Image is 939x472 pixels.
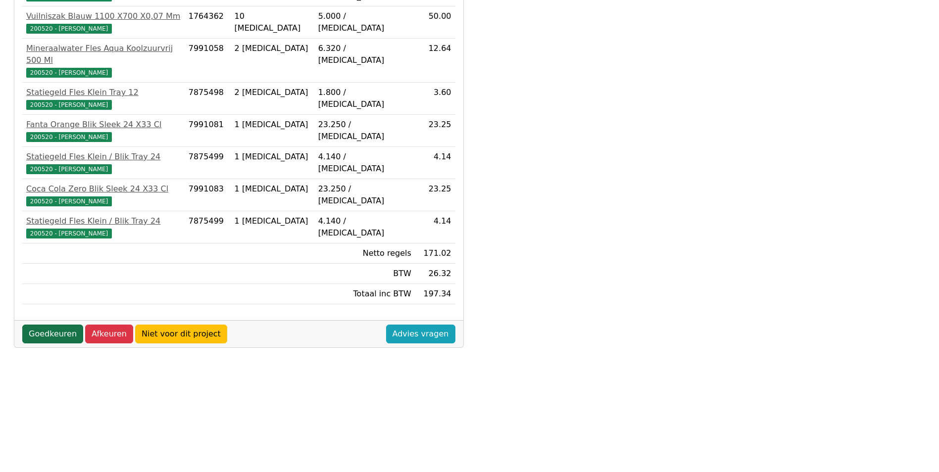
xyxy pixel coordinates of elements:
[185,179,231,211] td: 7991083
[235,119,310,131] div: 1 [MEDICAL_DATA]
[26,119,181,142] a: Fanta Orange Blik Sleek 24 X33 Cl200520 - [PERSON_NAME]
[314,264,415,284] td: BTW
[235,215,310,227] div: 1 [MEDICAL_DATA]
[26,215,181,227] div: Statiegeld Fles Klein / Blik Tray 24
[185,115,231,147] td: 7991081
[386,325,455,343] a: Advies vragen
[318,10,411,34] div: 5.000 / [MEDICAL_DATA]
[415,243,455,264] td: 171.02
[26,24,112,34] span: 200520 - [PERSON_NAME]
[318,215,411,239] div: 4.140 / [MEDICAL_DATA]
[314,243,415,264] td: Netto regels
[185,6,231,39] td: 1764362
[415,6,455,39] td: 50.00
[26,100,112,110] span: 200520 - [PERSON_NAME]
[415,39,455,83] td: 12.64
[235,183,310,195] div: 1 [MEDICAL_DATA]
[318,43,411,66] div: 6.320 / [MEDICAL_DATA]
[415,147,455,179] td: 4.14
[415,211,455,243] td: 4.14
[235,151,310,163] div: 1 [MEDICAL_DATA]
[26,10,181,22] div: Vuilniszak Blauw 1100 X700 X0,07 Mm
[26,119,181,131] div: Fanta Orange Blik Sleek 24 X33 Cl
[185,147,231,179] td: 7875499
[26,151,181,163] div: Statiegeld Fles Klein / Blik Tray 24
[26,229,112,238] span: 200520 - [PERSON_NAME]
[318,183,411,207] div: 23.250 / [MEDICAL_DATA]
[135,325,227,343] a: Niet voor dit project
[26,43,181,66] div: Mineraalwater Fles Aqua Koolzuurvrij 500 Ml
[185,211,231,243] td: 7875499
[318,151,411,175] div: 4.140 / [MEDICAL_DATA]
[26,196,112,206] span: 200520 - [PERSON_NAME]
[26,87,181,110] a: Statiegeld Fles Klein Tray 12200520 - [PERSON_NAME]
[26,164,112,174] span: 200520 - [PERSON_NAME]
[185,83,231,115] td: 7875498
[415,115,455,147] td: 23.25
[26,215,181,239] a: Statiegeld Fles Klein / Blik Tray 24200520 - [PERSON_NAME]
[318,87,411,110] div: 1.800 / [MEDICAL_DATA]
[26,87,181,98] div: Statiegeld Fles Klein Tray 12
[26,132,112,142] span: 200520 - [PERSON_NAME]
[415,179,455,211] td: 23.25
[235,10,310,34] div: 10 [MEDICAL_DATA]
[22,325,83,343] a: Goedkeuren
[26,151,181,175] a: Statiegeld Fles Klein / Blik Tray 24200520 - [PERSON_NAME]
[26,183,181,195] div: Coca Cola Zero Blik Sleek 24 X33 Cl
[415,83,455,115] td: 3.60
[26,43,181,78] a: Mineraalwater Fles Aqua Koolzuurvrij 500 Ml200520 - [PERSON_NAME]
[314,284,415,304] td: Totaal inc BTW
[318,119,411,142] div: 23.250 / [MEDICAL_DATA]
[85,325,133,343] a: Afkeuren
[415,284,455,304] td: 197.34
[415,264,455,284] td: 26.32
[26,68,112,78] span: 200520 - [PERSON_NAME]
[185,39,231,83] td: 7991058
[235,87,310,98] div: 2 [MEDICAL_DATA]
[235,43,310,54] div: 2 [MEDICAL_DATA]
[26,183,181,207] a: Coca Cola Zero Blik Sleek 24 X33 Cl200520 - [PERSON_NAME]
[26,10,181,34] a: Vuilniszak Blauw 1100 X700 X0,07 Mm200520 - [PERSON_NAME]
